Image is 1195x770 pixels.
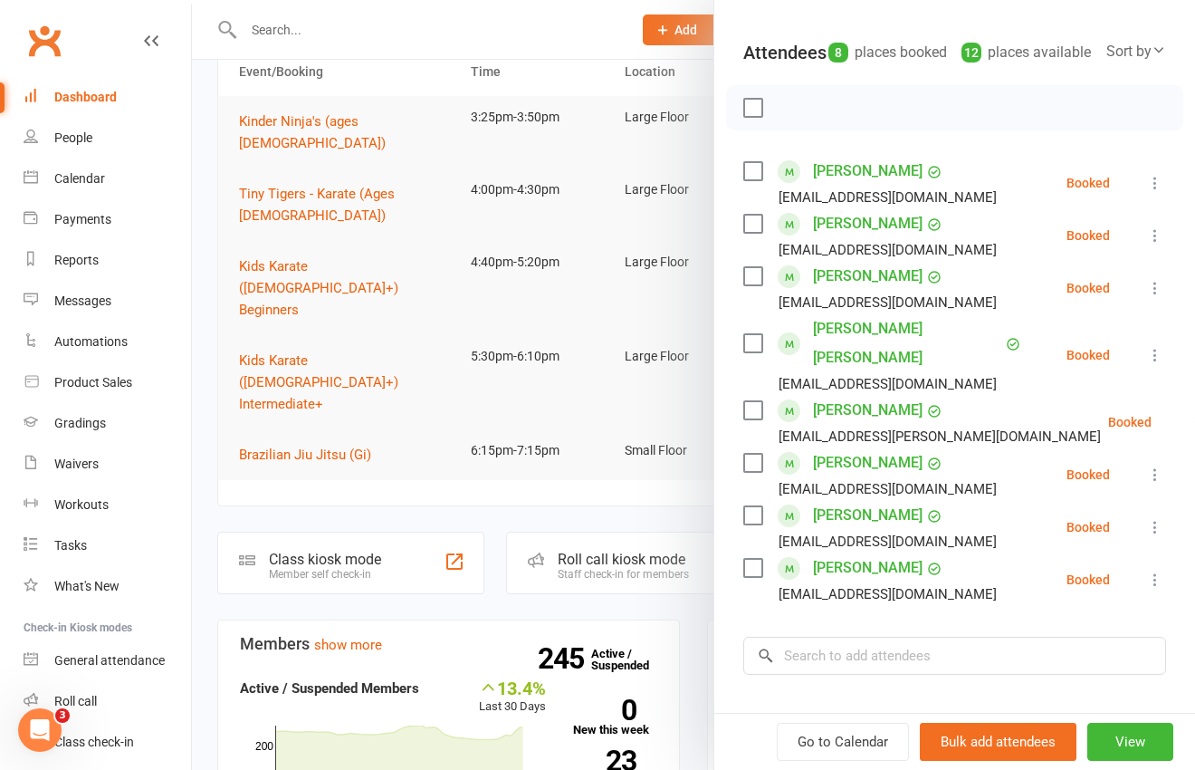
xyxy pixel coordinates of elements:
div: Booked [1066,573,1110,586]
div: [EMAIL_ADDRESS][PERSON_NAME][DOMAIN_NAME] [779,425,1101,448]
div: [EMAIL_ADDRESS][DOMAIN_NAME] [779,582,997,606]
div: Booked [1108,416,1152,428]
div: Calendar [54,171,105,186]
a: Clubworx [22,18,67,63]
div: Class check-in [54,735,134,749]
a: [PERSON_NAME] [813,157,923,186]
div: [EMAIL_ADDRESS][DOMAIN_NAME] [779,186,997,209]
div: Booked [1066,349,1110,361]
div: Automations [54,334,128,349]
div: Sort by [1106,40,1166,63]
div: Reports [54,253,99,267]
a: [PERSON_NAME] [813,396,923,425]
div: Dashboard [54,90,117,104]
a: Workouts [24,485,191,525]
div: Attendees [743,40,827,65]
a: Dashboard [24,77,191,118]
a: General attendance kiosk mode [24,640,191,681]
a: [PERSON_NAME] [813,448,923,477]
div: [EMAIL_ADDRESS][DOMAIN_NAME] [779,372,997,396]
div: General attendance [54,653,165,668]
div: Workouts [54,497,109,512]
div: [EMAIL_ADDRESS][DOMAIN_NAME] [779,530,997,553]
div: [EMAIL_ADDRESS][DOMAIN_NAME] [779,238,997,262]
a: Automations [24,322,191,362]
a: [PERSON_NAME] [813,209,923,238]
a: [PERSON_NAME] [813,262,923,291]
div: Booked [1066,468,1110,481]
a: [PERSON_NAME] [813,553,923,582]
a: Calendar [24,159,191,199]
a: Messages [24,281,191,322]
div: [EMAIL_ADDRESS][DOMAIN_NAME] [779,291,997,314]
div: Product Sales [54,375,132,390]
div: Booked [1066,282,1110,294]
a: Roll call [24,681,191,722]
span: 3 [55,708,70,723]
div: places available [961,40,1091,65]
input: Search to add attendees [743,637,1166,675]
a: [PERSON_NAME] [PERSON_NAME] [813,314,1001,372]
a: Gradings [24,403,191,444]
a: What's New [24,566,191,607]
div: What's New [54,579,119,593]
div: People [54,130,92,145]
div: Gradings [54,416,106,430]
div: Tasks [54,538,87,553]
a: Payments [24,199,191,240]
div: [EMAIL_ADDRESS][DOMAIN_NAME] [779,477,997,501]
button: View [1087,723,1173,761]
a: Waivers [24,444,191,485]
div: places booked [828,40,947,65]
a: Go to Calendar [777,723,909,761]
a: Class kiosk mode [24,722,191,763]
button: Bulk add attendees [920,723,1076,761]
div: 8 [828,43,848,63]
div: Booked [1066,177,1110,189]
div: Waivers [54,457,99,471]
a: Product Sales [24,362,191,403]
a: [PERSON_NAME] [813,501,923,530]
div: Messages [54,294,111,308]
div: Booked [1066,229,1110,242]
div: 12 [961,43,981,63]
div: Payments [54,212,111,226]
a: Tasks [24,525,191,566]
a: People [24,118,191,159]
iframe: Intercom live chat [18,708,62,752]
div: Roll call [54,694,97,708]
a: Reports [24,240,191,281]
div: Booked [1066,521,1110,534]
